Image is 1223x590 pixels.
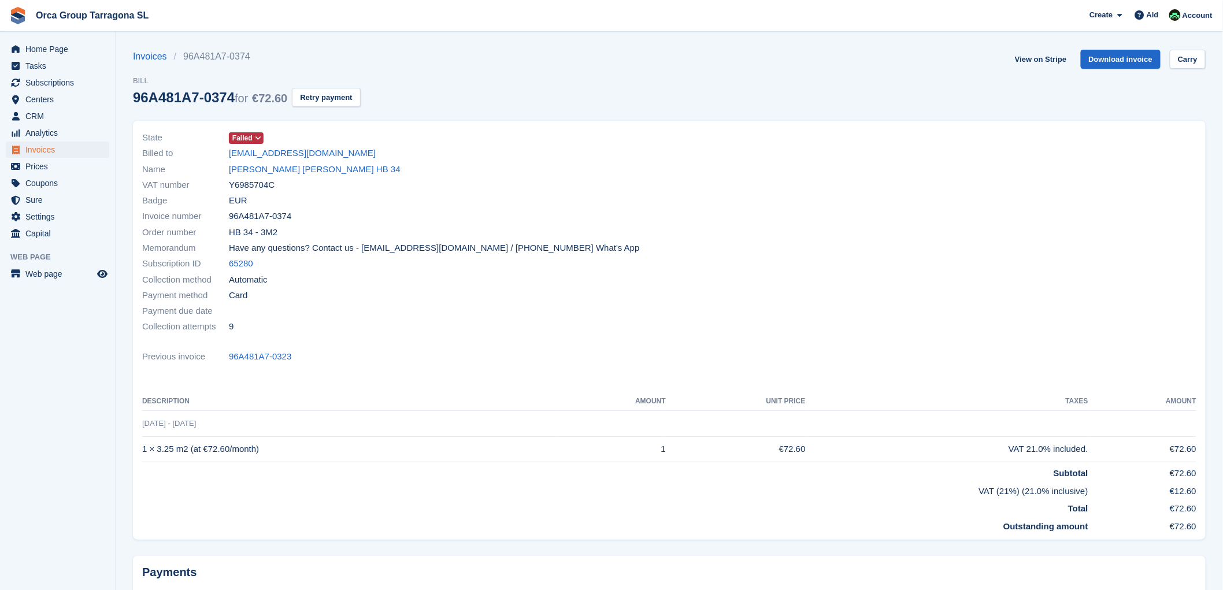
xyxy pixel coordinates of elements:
[6,266,109,282] a: menu
[1166,397,1196,405] font: Amount
[133,50,361,64] nav: breadcrumbs
[25,61,46,70] font: Tasks
[229,350,291,363] a: 96A481A7-0323
[1015,55,1066,64] font: View on Stripe
[229,211,291,221] font: 96A481A7-0374
[229,131,264,144] a: Failed
[1170,521,1196,531] font: €72.60
[1010,50,1071,69] a: View on Stripe
[25,78,74,87] font: Subscriptions
[25,269,62,279] font: Web page
[133,50,174,64] a: Invoices
[229,147,376,160] a: [EMAIL_ADDRESS][DOMAIN_NAME]
[142,290,207,300] font: Payment method
[229,148,376,158] font: [EMAIL_ADDRESS][DOMAIN_NAME]
[300,93,352,102] font: Retry payment
[142,566,197,578] font: Payments
[229,274,268,284] font: Automatic
[6,225,109,242] a: menu
[229,321,234,331] font: 9
[1089,10,1113,19] font: Create
[1054,468,1088,478] font: Subtotal
[25,128,58,138] font: Analytics
[6,142,109,158] a: menu
[25,95,54,104] font: Centers
[6,75,109,91] a: menu
[1170,50,1206,69] a: Carry
[142,243,196,253] font: Memorandum
[235,92,248,105] font: for
[142,351,205,361] font: Previous invoice
[25,162,48,171] font: Prices
[133,51,167,61] font: Invoices
[1170,444,1196,454] font: €72.60
[36,10,149,20] font: Orca Group Tarragona SL
[1068,503,1088,513] font: Total
[142,306,213,316] font: Payment due date
[766,397,806,405] font: Unit price
[229,351,291,361] font: 96A481A7-0323
[1066,397,1088,405] font: Taxes
[229,258,253,268] font: 65280
[229,195,247,205] font: EUR
[9,7,27,24] img: stora-icon-8386f47178a22dfd0bd8f6a31ec36ba5ce8667c1dd55bd0f319d3a0aa187defe.svg
[6,209,109,225] a: menu
[1147,10,1159,19] font: Aid
[1170,503,1196,513] font: €72.60
[133,76,149,85] font: Bill
[25,145,55,154] font: Invoices
[229,290,248,300] font: Card
[1009,444,1088,454] font: VAT 21.0% included.
[142,195,167,205] font: Badge
[1169,9,1181,21] img: Tania
[6,58,109,74] a: menu
[25,179,58,188] font: Coupons
[142,164,165,174] font: Name
[229,164,401,174] font: [PERSON_NAME] [PERSON_NAME] HB 34
[232,134,253,142] font: Failed
[142,180,190,190] font: VAT number
[142,148,173,158] font: Billed to
[142,321,216,331] font: Collection attempts
[661,444,666,454] font: 1
[6,192,109,208] a: menu
[1003,521,1088,531] font: Outstanding amount
[6,41,109,57] a: menu
[6,125,109,141] a: menu
[1170,468,1196,478] font: €72.60
[229,180,275,190] font: Y6985704C
[25,195,43,205] font: Sure
[25,229,51,238] font: Capital
[142,227,196,237] font: Order number
[142,397,190,405] font: Description
[229,227,277,237] font: HB 34 - 3M2
[1178,55,1198,64] font: Carry
[142,132,162,142] font: State
[6,91,109,107] a: menu
[142,444,259,454] font: 1 × 3.25 m2 (at €72.60/month)
[1183,11,1213,20] font: Account
[6,175,109,191] a: menu
[292,88,360,107] button: Retry payment
[25,212,55,221] font: Settings
[6,108,109,124] a: menu
[142,211,202,221] font: Invoice number
[1089,55,1153,64] font: Download invoice
[95,267,109,281] a: Store Preview
[635,397,666,405] font: AMOUNT
[1170,486,1196,496] font: €12.60
[25,44,68,54] font: Home Page
[133,90,235,105] font: 96A481A7-0374
[229,163,401,176] a: [PERSON_NAME] [PERSON_NAME] HB 34
[229,243,640,253] font: Have any questions? Contact us - [EMAIL_ADDRESS][DOMAIN_NAME] / [PHONE_NUMBER] What's App
[229,257,253,270] a: 65280
[779,444,806,454] font: €72.60
[10,253,51,261] font: Web page
[142,258,201,268] font: Subscription ID
[142,274,212,284] font: Collection method
[252,92,287,105] font: €72.60
[25,112,44,121] font: CRM
[979,486,1088,496] font: VAT (21%) (21.0% inclusive)
[31,6,153,25] a: Orca Group Tarragona SL
[6,158,109,175] a: menu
